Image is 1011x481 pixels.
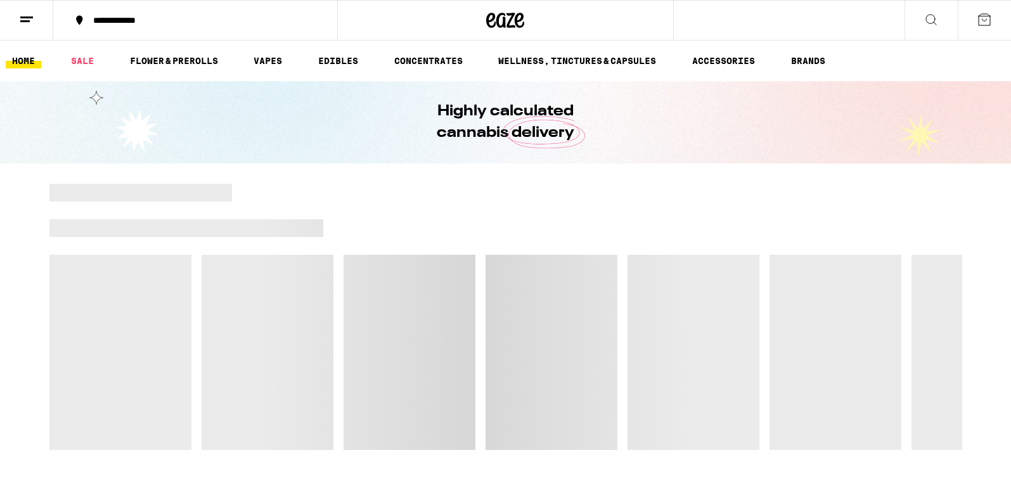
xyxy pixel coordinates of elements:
[6,53,41,68] a: HOME
[388,53,469,68] a: CONCENTRATES
[492,53,662,68] a: WELLNESS, TINCTURES & CAPSULES
[124,53,224,68] a: FLOWER & PREROLLS
[247,53,288,68] a: VAPES
[65,53,100,68] a: SALE
[401,101,610,144] h1: Highly calculated cannabis delivery
[312,53,364,68] a: EDIBLES
[686,53,761,68] a: ACCESSORIES
[785,53,832,68] a: BRANDS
